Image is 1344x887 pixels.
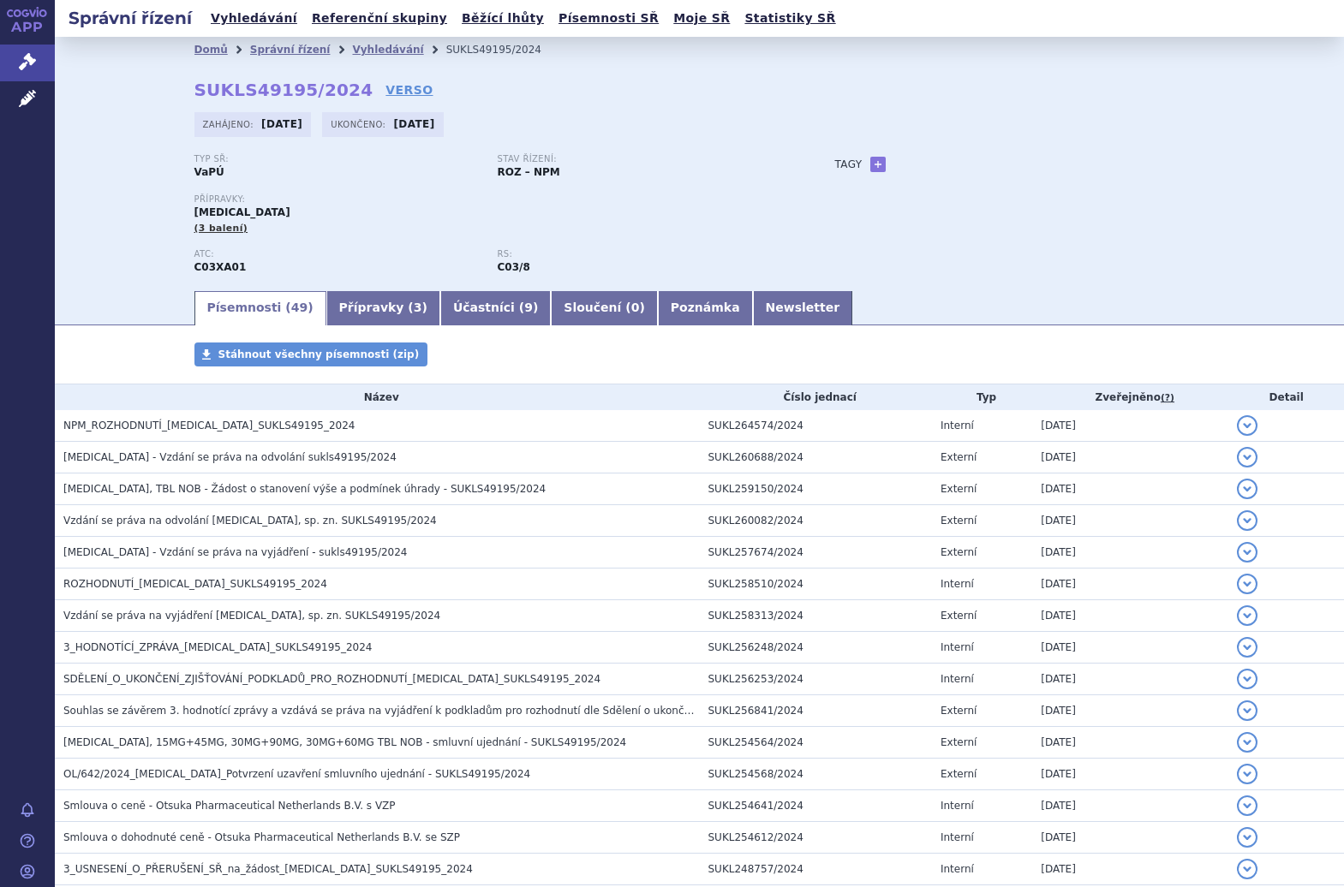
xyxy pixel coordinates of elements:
span: 9 [524,301,533,314]
td: SUKL260082/2024 [700,505,932,537]
a: Účastníci (9) [440,291,551,325]
a: Přípravky (3) [326,291,440,325]
span: Interní [941,420,974,432]
span: Externí [941,736,977,748]
span: Interní [941,641,974,653]
td: SUKL258313/2024 [700,600,932,632]
span: JINARC, TBL NOB - Žádost o stanovení výše a podmínek úhrady - SUKLS49195/2024 [63,483,546,495]
a: Referenční skupiny [307,7,452,30]
button: detail [1237,574,1257,594]
td: [DATE] [1032,759,1228,790]
a: Vyhledávání [206,7,302,30]
span: Vzdání se práva na vyjádření JINARC, sp. zn. SUKLS49195/2024 [63,610,440,622]
span: Interní [941,831,974,843]
th: Zveřejněno [1032,384,1228,410]
span: Externí [941,768,977,780]
span: Externí [941,451,977,463]
td: [DATE] [1032,537,1228,569]
a: Písemnosti SŘ [553,7,664,30]
span: 3_USNESENÍ_O_PŘERUŠENÍ_SŘ_na_žádost_JINARC_SUKLS49195_2024 [63,863,473,875]
span: Zahájeno: [203,117,257,131]
button: detail [1237,669,1257,689]
span: Externí [941,546,977,558]
span: JINARC, 15MG+45MG, 30MG+90MG, 30MG+60MG TBL NOB - smluvní ujednání - SUKLS49195/2024 [63,736,626,748]
p: Stav řízení: [498,154,784,164]
span: Interní [941,578,974,590]
td: SUKL264574/2024 [700,410,932,442]
td: SUKL254564/2024 [700,727,932,759]
button: detail [1237,732,1257,753]
button: detail [1237,795,1257,816]
a: Newsletter [753,291,853,325]
span: 49 [291,301,308,314]
strong: SUKLS49195/2024 [194,80,373,100]
strong: [DATE] [261,118,302,130]
button: detail [1237,605,1257,626]
th: Název [55,384,700,410]
a: Správní řízení [250,44,331,56]
button: detail [1237,415,1257,436]
th: Typ [932,384,1032,410]
h3: Tagy [835,154,863,175]
td: SUKL258510/2024 [700,569,932,600]
a: Stáhnout všechny písemnosti (zip) [194,342,428,366]
span: Interní [941,673,974,685]
button: detail [1237,510,1257,531]
td: [DATE] [1032,695,1228,727]
td: [DATE] [1032,632,1228,664]
span: Smlouva o dohodnuté ceně - Otsuka Pharmaceutical Netherlands B.V. se SZP [63,831,460,843]
strong: ROZ – NPM [498,166,560,178]
span: Interní [941,800,974,812]
td: SUKL256248/2024 [700,632,932,664]
span: Externí [941,610,977,622]
td: SUKL254641/2024 [700,790,932,822]
a: Písemnosti (49) [194,291,326,325]
td: [DATE] [1032,822,1228,854]
th: Detail [1228,384,1344,410]
span: Externí [941,705,977,717]
li: SUKLS49195/2024 [446,37,564,63]
span: 0 [631,301,640,314]
a: Moje SŘ [668,7,735,30]
td: SUKL254612/2024 [700,822,932,854]
button: detail [1237,859,1257,879]
a: Domů [194,44,228,56]
p: RS: [498,249,784,259]
td: SUKL256253/2024 [700,664,932,695]
td: [DATE] [1032,854,1228,885]
p: ATC: [194,249,481,259]
a: Sloučení (0) [551,291,657,325]
button: detail [1237,764,1257,784]
span: SDĚLENÍ_O_UKONČENÍ_ZJIŠŤOVÁNÍ_PODKLADŮ_PRO_ROZHODNUTÍ_JINARC_SUKLS49195_2024 [63,673,600,685]
a: VERSO [385,81,433,98]
span: OL/642/2024_Jinarc_Potvrzení uzavření smluvního ujednání - SUKLS49195/2024 [63,768,530,780]
span: JINARC - Vzdání se práva na odvolání sukls49195/2024 [63,451,397,463]
span: Interní [941,863,974,875]
td: SUKL256841/2024 [700,695,932,727]
a: + [870,157,886,172]
span: Externí [941,515,977,527]
td: [DATE] [1032,505,1228,537]
td: SUKL248757/2024 [700,854,932,885]
th: Číslo jednací [700,384,932,410]
td: [DATE] [1032,442,1228,473]
p: Typ SŘ: [194,154,481,164]
span: Vzdání se práva na odvolání JINARC, sp. zn. SUKLS49195/2024 [63,515,437,527]
span: NPM_ROZHODNUTÍ_JINARC_SUKLS49195_2024 [63,420,355,432]
strong: [DATE] [393,118,434,130]
span: ROZHODNUTÍ_JINARC_SUKLS49195_2024 [63,578,327,590]
strong: tolvaptan [498,261,530,273]
h2: Správní řízení [55,6,206,30]
strong: VaPÚ [194,166,224,178]
button: detail [1237,479,1257,499]
td: [DATE] [1032,600,1228,632]
td: SUKL254568/2024 [700,759,932,790]
button: detail [1237,827,1257,848]
td: [DATE] [1032,790,1228,822]
a: Poznámka [658,291,753,325]
td: [DATE] [1032,569,1228,600]
td: SUKL259150/2024 [700,473,932,505]
button: detail [1237,542,1257,563]
span: 3 [414,301,422,314]
span: (3 balení) [194,223,248,234]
